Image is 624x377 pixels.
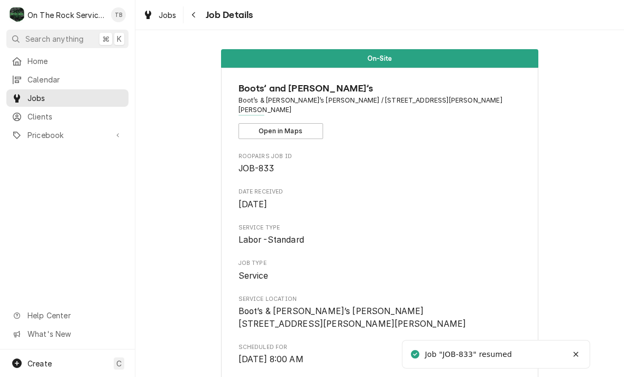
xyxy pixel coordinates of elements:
[139,6,181,24] a: Jobs
[238,295,521,304] span: Service Location
[27,56,123,67] span: Home
[186,6,203,23] button: Navigate back
[6,52,129,70] a: Home
[6,30,129,48] button: Search anything⌘K
[27,328,122,339] span: What's New
[116,358,122,369] span: C
[238,152,521,161] span: Roopairs Job ID
[159,10,177,21] span: Jobs
[238,162,521,175] span: Roopairs Job ID
[238,354,304,364] span: [DATE] 8:00 AM
[238,163,274,173] span: JOB-833
[6,325,129,343] a: Go to What's New
[6,108,129,125] a: Clients
[25,33,84,44] span: Search anything
[27,130,107,141] span: Pricebook
[221,49,538,68] div: Status
[6,126,129,144] a: Go to Pricebook
[27,74,123,85] span: Calendar
[238,353,521,366] span: Scheduled For
[238,199,268,209] span: [DATE]
[238,123,323,139] button: Open in Maps
[238,96,521,115] span: Address
[238,343,521,366] div: Scheduled For
[102,33,109,44] span: ⌘
[27,310,122,321] span: Help Center
[238,152,521,175] div: Roopairs Job ID
[238,235,304,245] span: Labor -Standard
[238,198,521,211] span: Date Received
[27,111,123,122] span: Clients
[111,7,126,22] div: Todd Brady's Avatar
[6,89,129,107] a: Jobs
[111,7,126,22] div: TB
[238,81,521,139] div: Client Information
[27,10,105,21] div: On The Rock Services
[238,259,521,282] div: Job Type
[6,307,129,324] a: Go to Help Center
[425,349,514,360] div: Job "JOB-833" resumed
[238,305,521,330] span: Service Location
[238,259,521,268] span: Job Type
[238,224,521,246] div: Service Type
[27,93,123,104] span: Jobs
[238,295,521,330] div: Service Location
[238,188,521,196] span: Date Received
[6,71,129,88] a: Calendar
[203,8,253,22] span: Job Details
[238,224,521,232] span: Service Type
[238,234,521,246] span: Service Type
[238,81,521,96] span: Name
[368,55,392,62] span: On-Site
[238,270,521,282] span: Job Type
[238,306,466,329] span: Boot’s & [PERSON_NAME]’s [PERSON_NAME] [STREET_ADDRESS][PERSON_NAME][PERSON_NAME]
[117,33,122,44] span: K
[238,188,521,210] div: Date Received
[27,359,52,368] span: Create
[10,7,24,22] div: On The Rock Services's Avatar
[238,271,269,281] span: Service
[238,343,521,352] span: Scheduled For
[10,7,24,22] div: O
